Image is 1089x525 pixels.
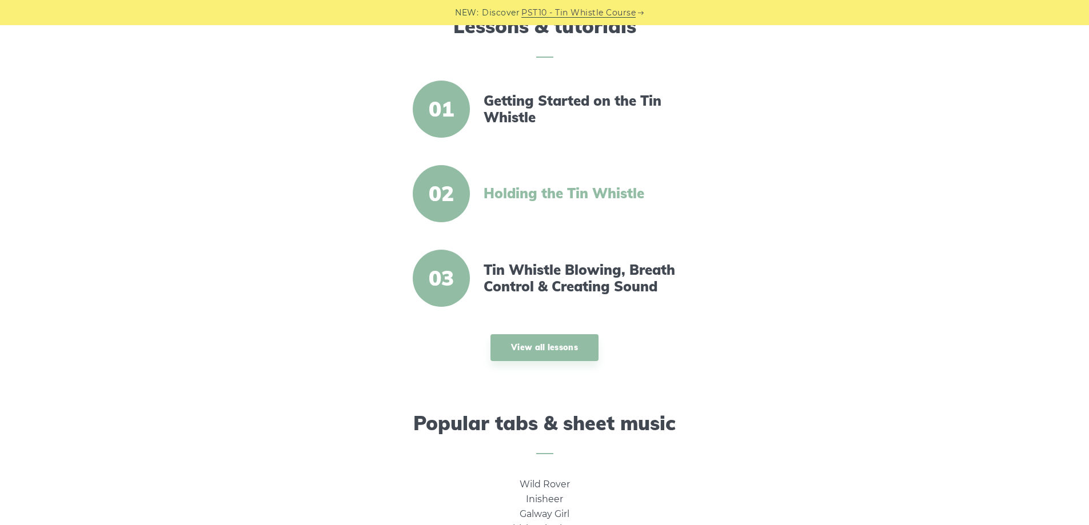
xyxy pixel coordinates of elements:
a: Tin Whistle Blowing, Breath Control & Creating Sound [484,262,680,295]
span: 01 [413,81,470,138]
a: Wild Rover [520,479,570,490]
a: Holding the Tin Whistle [484,185,680,202]
span: 02 [413,165,470,222]
h2: Lessons & tutorials [222,15,867,58]
a: Galway Girl [520,508,569,519]
span: 03 [413,250,470,307]
a: View all lessons [490,334,599,361]
span: Discover [482,6,520,19]
a: Inisheer [526,494,563,504]
a: PST10 - Tin Whistle Course [521,6,636,19]
span: NEW: [455,6,478,19]
a: Getting Started on the Tin Whistle [484,93,680,126]
h2: Popular tabs & sheet music [222,412,867,455]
